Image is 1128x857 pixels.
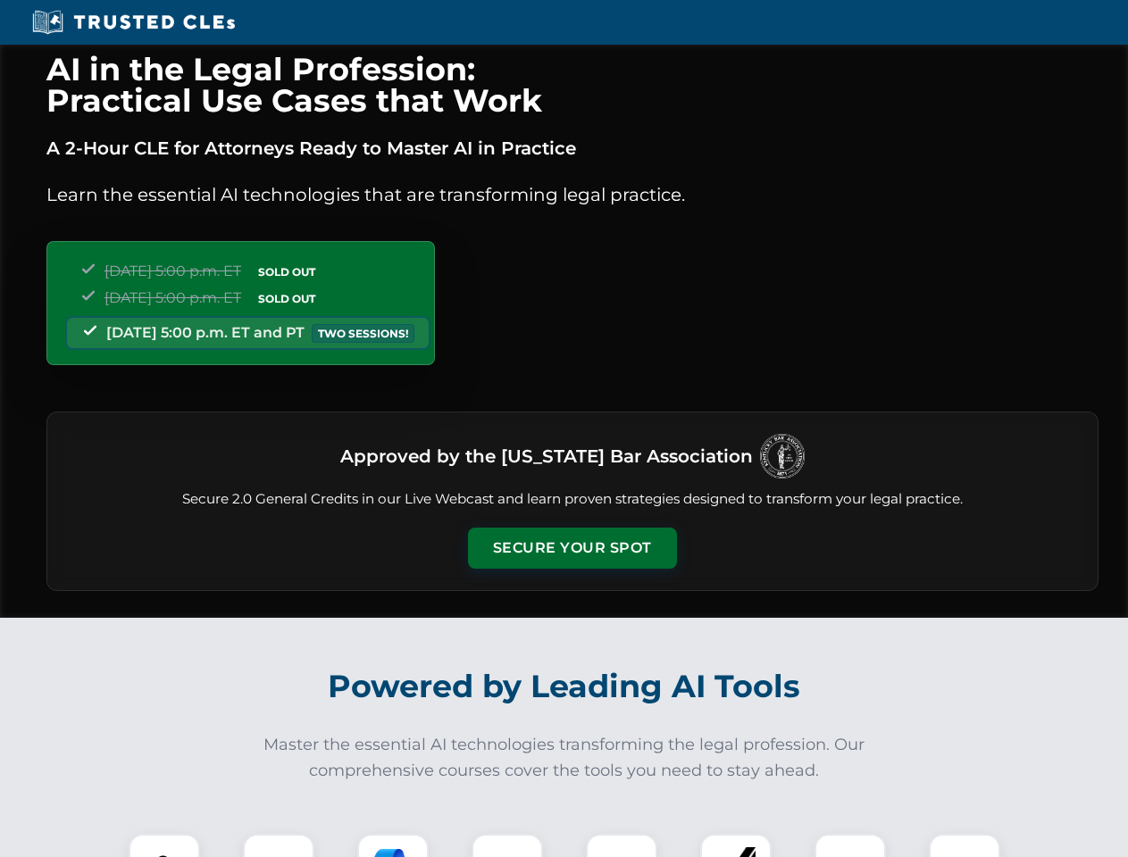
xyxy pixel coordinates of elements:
[27,9,240,36] img: Trusted CLEs
[69,489,1076,510] p: Secure 2.0 General Credits in our Live Webcast and learn proven strategies designed to transform ...
[252,289,322,308] span: SOLD OUT
[252,732,877,784] p: Master the essential AI technologies transforming the legal profession. Our comprehensive courses...
[252,262,322,281] span: SOLD OUT
[70,655,1059,718] h2: Powered by Leading AI Tools
[46,54,1099,116] h1: AI in the Legal Profession: Practical Use Cases that Work
[468,528,677,569] button: Secure Your Spot
[104,289,241,306] span: [DATE] 5:00 p.m. ET
[104,262,241,279] span: [DATE] 5:00 p.m. ET
[760,434,805,478] img: Logo
[46,180,1099,209] p: Learn the essential AI technologies that are transforming legal practice.
[340,440,753,472] h3: Approved by the [US_STATE] Bar Association
[46,134,1099,162] p: A 2-Hour CLE for Attorneys Ready to Master AI in Practice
